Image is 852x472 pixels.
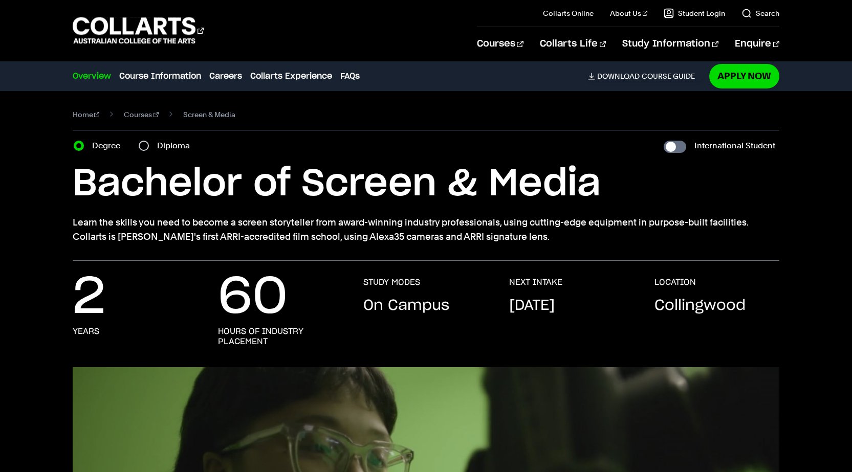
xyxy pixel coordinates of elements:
label: Diploma [157,139,196,153]
a: Home [73,107,100,122]
a: Collarts Online [543,8,594,18]
a: Student Login [664,8,725,18]
a: Search [741,8,779,18]
a: Careers [209,70,242,82]
a: FAQs [340,70,360,82]
h1: Bachelor of Screen & Media [73,161,780,207]
p: 2 [73,277,105,318]
div: Go to homepage [73,16,204,45]
a: Enquire [735,27,779,61]
a: Collarts Experience [250,70,332,82]
span: Download [597,72,640,81]
p: Learn the skills you need to become a screen storyteller from award-winning industry professional... [73,215,780,244]
label: International Student [694,139,775,153]
a: Course Information [119,70,201,82]
a: Study Information [622,27,718,61]
span: Screen & Media [183,107,235,122]
label: Degree [92,139,126,153]
h3: hours of industry placement [218,326,343,347]
h3: years [73,326,99,336]
a: Courses [477,27,523,61]
p: Collingwood [654,296,746,316]
a: Overview [73,70,111,82]
a: Collarts Life [540,27,606,61]
a: About Us [610,8,648,18]
p: On Campus [363,296,449,316]
a: Courses [124,107,159,122]
h3: LOCATION [654,277,696,287]
h3: NEXT INTAKE [509,277,562,287]
a: Apply Now [709,64,779,88]
p: 60 [218,277,288,318]
p: [DATE] [509,296,555,316]
h3: STUDY MODES [363,277,420,287]
a: DownloadCourse Guide [588,72,703,81]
